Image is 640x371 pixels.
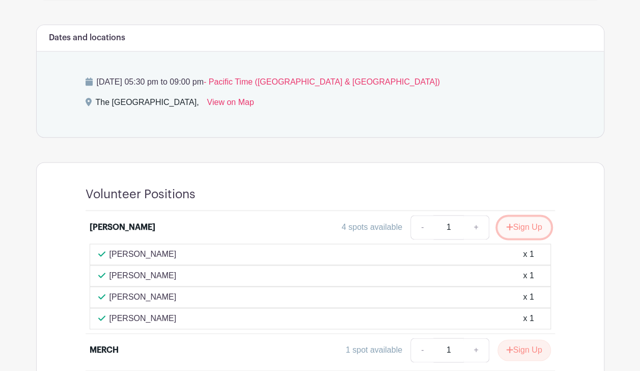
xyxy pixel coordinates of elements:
[497,339,551,361] button: Sign Up
[346,344,402,356] div: 1 spot available
[463,338,489,362] a: +
[109,312,177,325] p: [PERSON_NAME]
[463,215,489,240] a: +
[523,291,534,303] div: x 1
[523,312,534,325] div: x 1
[90,221,155,233] div: [PERSON_NAME]
[523,248,534,260] div: x 1
[86,76,555,88] p: [DATE] 05:30 pm to 09:00 pm
[207,96,254,113] a: View on Map
[86,187,196,202] h4: Volunteer Positions
[204,77,440,86] span: - Pacific Time ([GEOGRAPHIC_DATA] & [GEOGRAPHIC_DATA])
[410,338,434,362] a: -
[410,215,434,240] a: -
[96,96,199,113] div: The [GEOGRAPHIC_DATA],
[342,221,402,233] div: 4 spots available
[497,217,551,238] button: Sign Up
[523,270,534,282] div: x 1
[109,291,177,303] p: [PERSON_NAME]
[90,344,119,356] div: MERCH
[49,33,125,43] h6: Dates and locations
[109,270,177,282] p: [PERSON_NAME]
[109,248,177,260] p: [PERSON_NAME]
